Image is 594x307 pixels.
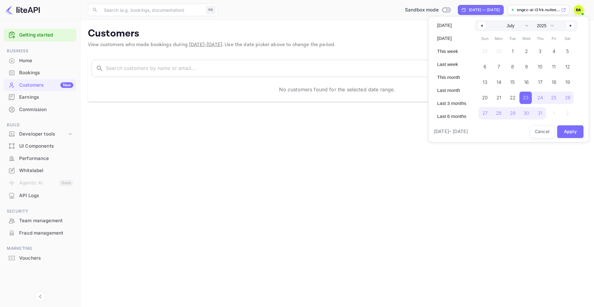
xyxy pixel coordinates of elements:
span: 15 [510,77,515,88]
button: 17 [533,75,547,87]
span: Sun [478,34,492,44]
button: 13 [478,75,492,87]
span: 3 [539,46,541,57]
button: 12 [561,59,575,71]
button: Last week [433,59,470,70]
span: 20 [482,92,488,103]
button: Last 3 months [433,98,470,109]
button: 9 [519,59,533,71]
button: This week [433,46,470,57]
button: 3 [533,44,547,56]
button: 18 [547,75,561,87]
button: 28 [492,106,506,118]
button: 16 [519,75,533,87]
button: Cancel [530,125,555,138]
button: 23 [519,90,533,102]
button: [DATE] [433,20,470,31]
button: 20 [478,90,492,102]
span: 2 [525,46,528,57]
span: 29 [510,108,515,119]
button: 2 [519,44,533,56]
button: 21 [492,90,506,102]
button: 29 [506,106,519,118]
button: 1 [506,44,519,56]
button: 24 [533,90,547,102]
span: 16 [524,77,529,88]
span: 6 [484,61,486,72]
button: 27 [478,106,492,118]
button: 22 [506,90,519,102]
button: 26 [561,90,575,102]
span: Mon [492,34,506,44]
button: 31 [533,106,547,118]
span: [DATE] – [DATE] [434,128,468,135]
span: 13 [483,77,487,88]
button: 15 [506,75,519,87]
span: 7 [497,61,500,72]
span: 12 [565,61,570,72]
button: 11 [547,59,561,71]
span: 14 [497,77,501,88]
button: 4 [547,44,561,56]
span: Thu [533,34,547,44]
button: 5 [561,44,575,56]
span: Sat [561,34,575,44]
span: 9 [525,61,528,72]
button: 19 [561,75,575,87]
span: 30 [523,108,529,119]
button: 25 [547,90,561,102]
button: [DATE] [433,33,470,44]
button: Last 6 months [433,111,470,122]
span: 1 [512,46,514,57]
button: Apply [557,125,584,138]
span: 26 [565,92,570,103]
span: 21 [497,92,501,103]
span: 22 [510,92,515,103]
span: 25 [551,92,557,103]
span: 24 [537,92,543,103]
button: 6 [478,59,492,71]
span: 18 [552,77,556,88]
button: 7 [492,59,506,71]
span: 4 [553,46,555,57]
button: This month [433,72,470,83]
span: 11 [552,61,556,72]
span: 27 [482,108,488,119]
button: Last month [433,85,470,96]
button: 30 [519,106,533,118]
span: Fri [547,34,561,44]
span: 17 [538,77,542,88]
span: 19 [565,77,570,88]
span: 10 [538,61,542,72]
span: 31 [538,108,542,119]
span: 23 [523,92,528,103]
button: 14 [492,75,506,87]
button: 10 [533,59,547,71]
button: 8 [506,59,519,71]
span: 8 [511,61,514,72]
span: Wed [519,34,533,44]
span: 5 [566,46,569,57]
span: Tue [506,34,519,44]
span: 28 [496,108,501,119]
